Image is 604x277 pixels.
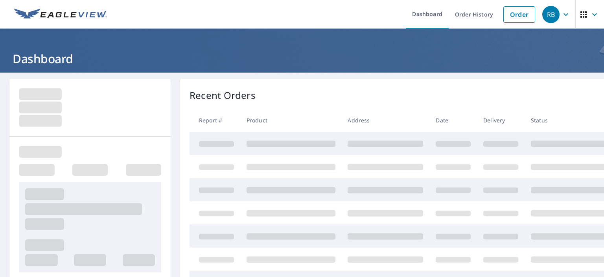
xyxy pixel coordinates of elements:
img: EV Logo [14,9,107,20]
th: Address [341,109,429,132]
p: Recent Orders [190,88,256,102]
th: Report # [190,109,240,132]
th: Delivery [477,109,525,132]
div: RB [542,6,560,23]
th: Date [429,109,477,132]
h1: Dashboard [9,51,595,67]
a: Order [503,6,535,23]
th: Product [240,109,342,132]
